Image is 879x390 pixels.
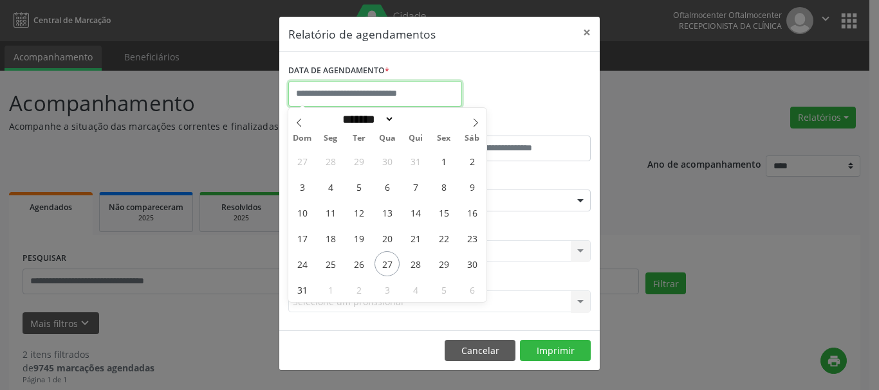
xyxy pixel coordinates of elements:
span: Agosto 25, 2025 [318,251,343,276]
span: Agosto 13, 2025 [375,200,400,225]
span: Agosto 30, 2025 [459,251,485,276]
span: Agosto 8, 2025 [431,174,456,199]
button: Imprimir [520,340,591,362]
span: Agosto 9, 2025 [459,174,485,199]
span: Agosto 27, 2025 [375,251,400,276]
span: Julho 28, 2025 [318,148,343,173]
span: Dom [288,134,317,143]
span: Seg [317,134,345,143]
span: Agosto 2, 2025 [459,148,485,173]
h5: Relatório de agendamentos [288,26,436,42]
span: Agosto 4, 2025 [318,174,343,199]
span: Agosto 24, 2025 [290,251,315,276]
span: Agosto 18, 2025 [318,226,343,251]
span: Julho 31, 2025 [403,148,428,173]
span: Agosto 5, 2025 [346,174,371,199]
span: Agosto 11, 2025 [318,200,343,225]
span: Agosto 14, 2025 [403,200,428,225]
span: Agosto 28, 2025 [403,251,428,276]
span: Agosto 26, 2025 [346,251,371,276]
span: Qui [402,134,430,143]
span: Setembro 2, 2025 [346,277,371,302]
label: DATA DE AGENDAMENTO [288,61,389,81]
span: Agosto 31, 2025 [290,277,315,302]
span: Julho 27, 2025 [290,148,315,173]
span: Sáb [458,134,486,143]
span: Agosto 3, 2025 [290,174,315,199]
span: Setembro 3, 2025 [375,277,400,302]
span: Agosto 1, 2025 [431,148,456,173]
span: Agosto 16, 2025 [459,200,485,225]
span: Setembro 6, 2025 [459,277,485,302]
span: Agosto 12, 2025 [346,200,371,225]
span: Julho 30, 2025 [375,148,400,173]
span: Julho 29, 2025 [346,148,371,173]
span: Setembro 1, 2025 [318,277,343,302]
span: Agosto 6, 2025 [375,174,400,199]
span: Agosto 7, 2025 [403,174,428,199]
span: Agosto 17, 2025 [290,226,315,251]
span: Qua [373,134,402,143]
span: Ter [345,134,373,143]
span: Agosto 29, 2025 [431,251,456,276]
span: Agosto 22, 2025 [431,226,456,251]
span: Setembro 5, 2025 [431,277,456,302]
button: Cancelar [445,340,515,362]
span: Agosto 10, 2025 [290,200,315,225]
select: Month [338,112,394,126]
button: Close [574,17,600,48]
input: Year [394,112,437,126]
span: Agosto 19, 2025 [346,226,371,251]
span: Agosto 20, 2025 [375,226,400,251]
span: Setembro 4, 2025 [403,277,428,302]
span: Sex [430,134,458,143]
span: Agosto 21, 2025 [403,226,428,251]
span: Agosto 23, 2025 [459,226,485,251]
span: Agosto 15, 2025 [431,200,456,225]
label: ATÉ [443,116,591,136]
